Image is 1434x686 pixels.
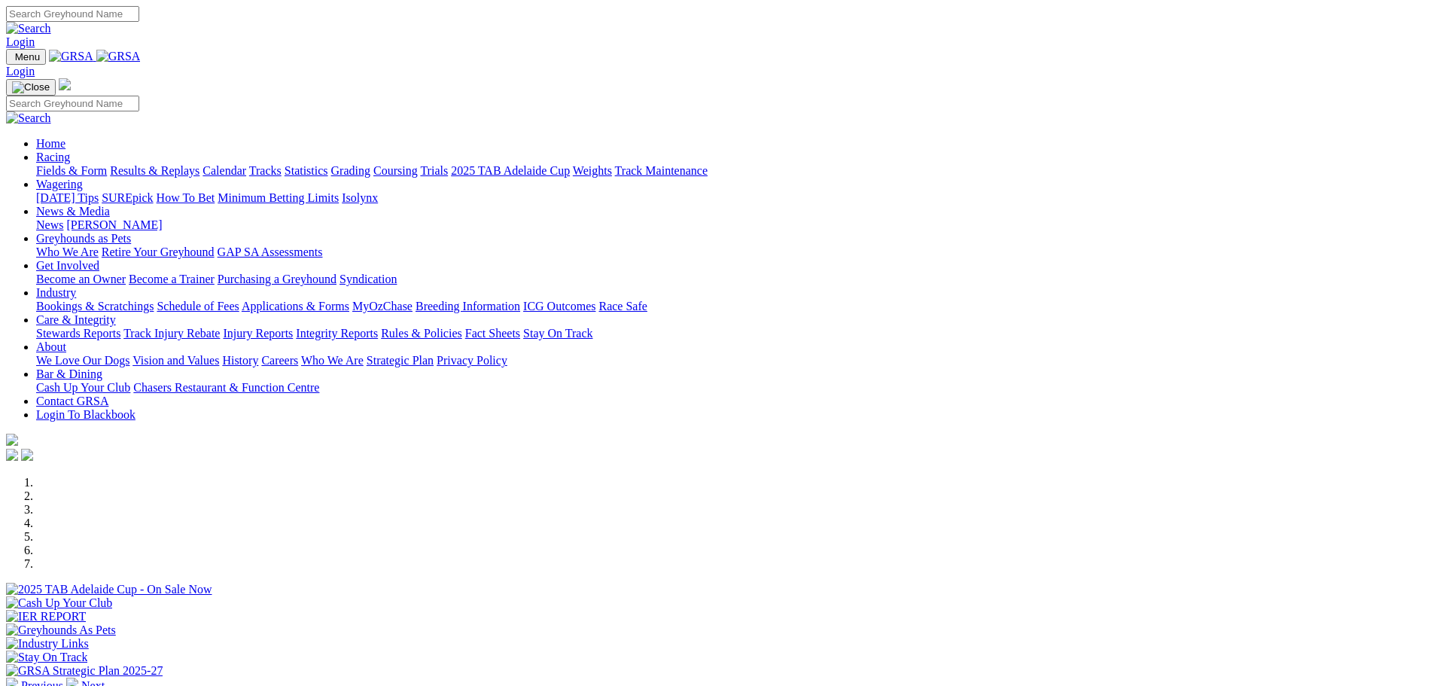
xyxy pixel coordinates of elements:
a: Retire Your Greyhound [102,245,215,258]
img: logo-grsa-white.png [6,434,18,446]
img: 2025 TAB Adelaide Cup - On Sale Now [6,583,212,596]
input: Search [6,6,139,22]
a: Login [6,65,35,78]
a: Who We Are [301,354,364,367]
img: Industry Links [6,637,89,651]
a: Wagering [36,178,83,191]
a: Applications & Forms [242,300,349,313]
img: Cash Up Your Club [6,596,112,610]
a: Industry [36,286,76,299]
a: Breeding Information [416,300,520,313]
img: Search [6,111,51,125]
a: About [36,340,66,353]
a: Track Maintenance [615,164,708,177]
img: Search [6,22,51,35]
a: Track Injury Rebate [123,327,220,340]
div: News & Media [36,218,1428,232]
a: Fact Sheets [465,327,520,340]
a: Login [6,35,35,48]
img: twitter.svg [21,449,33,461]
a: How To Bet [157,191,215,204]
a: News [36,218,63,231]
a: Minimum Betting Limits [218,191,339,204]
img: Stay On Track [6,651,87,664]
a: Contact GRSA [36,395,108,407]
a: Injury Reports [223,327,293,340]
a: Become an Owner [36,273,126,285]
a: Weights [573,164,612,177]
span: Menu [15,51,40,63]
a: Stay On Track [523,327,592,340]
div: Care & Integrity [36,327,1428,340]
a: Trials [420,164,448,177]
img: GRSA Strategic Plan 2025-27 [6,664,163,678]
a: Become a Trainer [129,273,215,285]
a: Statistics [285,164,328,177]
a: Isolynx [342,191,378,204]
div: Wagering [36,191,1428,205]
a: Chasers Restaurant & Function Centre [133,381,319,394]
div: Racing [36,164,1428,178]
img: GRSA [49,50,93,63]
img: IER REPORT [6,610,86,623]
a: Calendar [202,164,246,177]
a: GAP SA Assessments [218,245,323,258]
a: Cash Up Your Club [36,381,130,394]
a: We Love Our Dogs [36,354,129,367]
a: Home [36,137,65,150]
a: Syndication [339,273,397,285]
a: 2025 TAB Adelaide Cup [451,164,570,177]
a: Bookings & Scratchings [36,300,154,313]
img: Close [12,81,50,93]
a: Bar & Dining [36,367,102,380]
input: Search [6,96,139,111]
a: Care & Integrity [36,313,116,326]
a: Stewards Reports [36,327,120,340]
a: Privacy Policy [437,354,507,367]
button: Toggle navigation [6,79,56,96]
a: Racing [36,151,70,163]
div: Greyhounds as Pets [36,245,1428,259]
a: Tracks [249,164,282,177]
a: SUREpick [102,191,153,204]
a: MyOzChase [352,300,413,313]
img: GRSA [96,50,141,63]
a: News & Media [36,205,110,218]
a: Schedule of Fees [157,300,239,313]
a: Greyhounds as Pets [36,232,131,245]
div: Get Involved [36,273,1428,286]
a: [DATE] Tips [36,191,99,204]
div: About [36,354,1428,367]
div: Bar & Dining [36,381,1428,395]
a: Integrity Reports [296,327,378,340]
a: History [222,354,258,367]
img: logo-grsa-white.png [59,78,71,90]
a: Strategic Plan [367,354,434,367]
div: Industry [36,300,1428,313]
a: Coursing [373,164,418,177]
a: Grading [331,164,370,177]
a: Login To Blackbook [36,408,135,421]
a: Who We Are [36,245,99,258]
button: Toggle navigation [6,49,46,65]
a: ICG Outcomes [523,300,595,313]
a: Careers [261,354,298,367]
a: Results & Replays [110,164,199,177]
img: facebook.svg [6,449,18,461]
a: Rules & Policies [381,327,462,340]
a: Race Safe [598,300,647,313]
a: Vision and Values [132,354,219,367]
a: Purchasing a Greyhound [218,273,336,285]
a: Fields & Form [36,164,107,177]
a: [PERSON_NAME] [66,218,162,231]
img: Greyhounds As Pets [6,623,116,637]
a: Get Involved [36,259,99,272]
